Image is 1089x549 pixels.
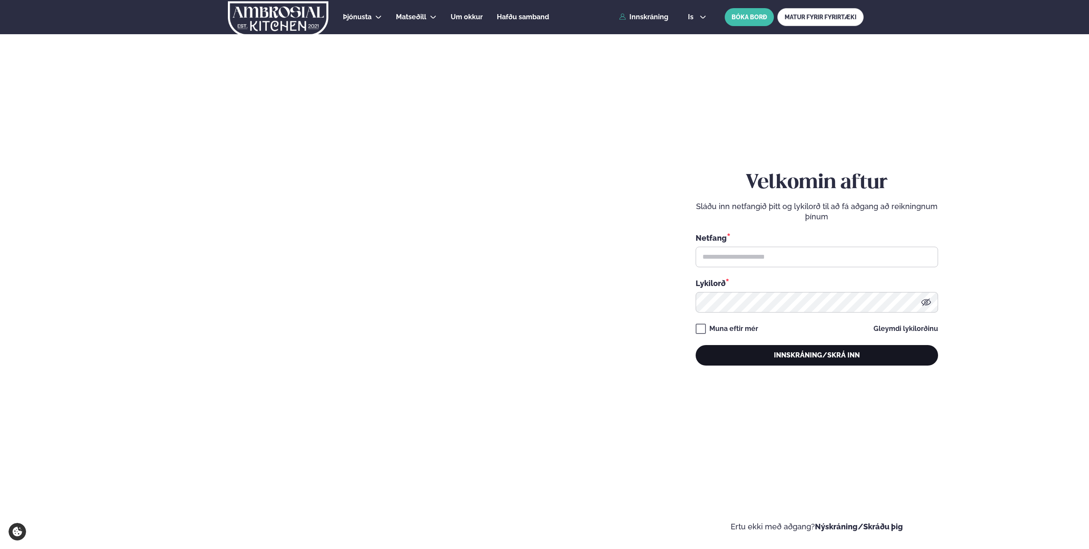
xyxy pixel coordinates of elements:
[815,522,903,531] a: Nýskráning/Skráðu þig
[451,13,483,21] span: Um okkur
[696,201,938,222] p: Sláðu inn netfangið þitt og lykilorð til að fá aðgang að reikningnum þínum
[396,13,426,21] span: Matseðill
[497,13,549,21] span: Hafðu samband
[26,477,203,498] p: Ef eitthvað sameinar fólk, þá er [PERSON_NAME] matarferðalag.
[497,12,549,22] a: Hafðu samband
[396,12,426,22] a: Matseðill
[696,277,938,289] div: Lykilorð
[696,232,938,243] div: Netfang
[696,345,938,366] button: Innskráning/Skrá inn
[688,14,696,21] span: is
[874,325,938,332] a: Gleymdi lykilorðinu
[681,14,713,21] button: is
[26,395,203,467] h2: Velkomin á Ambrosial kitchen!
[696,171,938,195] h2: Velkomin aftur
[227,1,329,36] img: logo
[570,522,1064,532] p: Ertu ekki með aðgang?
[9,523,26,540] a: Cookie settings
[343,13,372,21] span: Þjónusta
[777,8,864,26] a: MATUR FYRIR FYRIRTÆKI
[619,13,668,21] a: Innskráning
[451,12,483,22] a: Um okkur
[343,12,372,22] a: Þjónusta
[725,8,774,26] button: BÓKA BORÐ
